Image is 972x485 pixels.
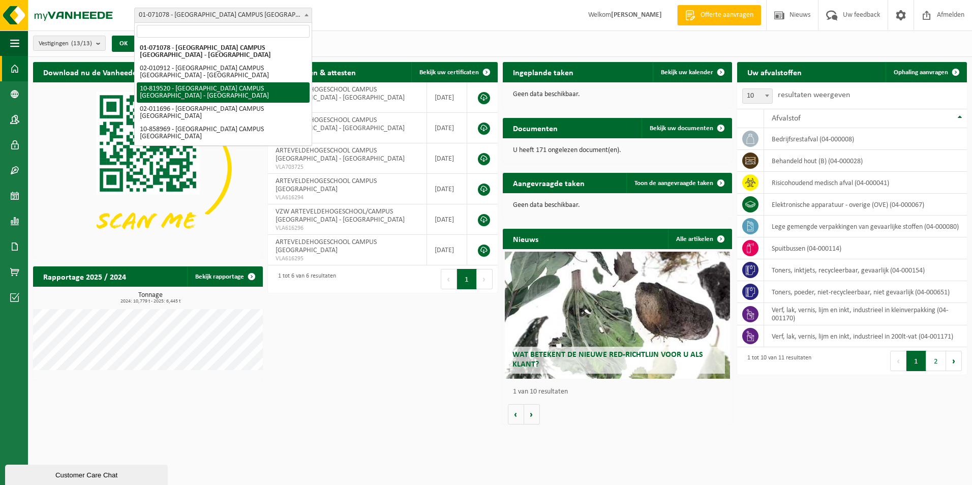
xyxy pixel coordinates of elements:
[764,150,967,172] td: behandeld hout (B) (04-000028)
[441,269,457,289] button: Previous
[653,62,731,82] a: Bekijk uw kalender
[268,62,366,82] h2: Certificaten & attesten
[276,133,419,141] span: RED25006890
[457,269,477,289] button: 1
[642,118,731,138] a: Bekijk uw documenten
[276,238,377,254] span: ARTEVELDEHOGESCHOOL CAMPUS [GEOGRAPHIC_DATA]
[427,235,467,265] td: [DATE]
[906,351,926,371] button: 1
[513,147,722,154] p: U heeft 171 ongelezen document(en).
[112,36,135,52] button: OK
[512,351,703,369] span: Wat betekent de nieuwe RED-richtlijn voor u als klant?
[38,292,263,304] h3: Tonnage
[737,62,812,82] h2: Uw afvalstoffen
[273,268,336,290] div: 1 tot 6 van 6 resultaten
[698,10,756,20] span: Offerte aanvragen
[764,303,967,325] td: verf, lak, vernis, lijm en inkt, industrieel in kleinverpakking (04-001170)
[626,173,731,193] a: Toon de aangevraagde taken
[886,62,966,82] a: Ophaling aanvragen
[276,208,405,224] span: VZW ARTEVELDEHOGESCHOOL/CAMPUS [GEOGRAPHIC_DATA] - [GEOGRAPHIC_DATA]
[276,177,377,193] span: ARTEVELDEHOGESCHOOL CAMPUS [GEOGRAPHIC_DATA]
[890,351,906,371] button: Previous
[743,89,772,103] span: 10
[276,163,419,171] span: VLA703725
[276,224,419,232] span: VLA616296
[427,143,467,174] td: [DATE]
[411,62,497,82] a: Bekijk uw certificaten
[427,113,467,143] td: [DATE]
[276,102,419,110] span: VLA902920
[276,147,405,163] span: ARTEVELDEHOGESCHOOL CAMPUS [GEOGRAPHIC_DATA] - [GEOGRAPHIC_DATA]
[764,194,967,216] td: elektronische apparatuur - overige (OVE) (04-000067)
[772,114,801,123] span: Afvalstof
[427,174,467,204] td: [DATE]
[187,266,262,287] a: Bekijk rapportage
[503,62,584,82] h2: Ingeplande taken
[611,11,662,19] strong: [PERSON_NAME]
[503,118,568,138] h2: Documenten
[634,180,713,187] span: Toon de aangevraagde taken
[137,82,310,103] li: 10-819520 - [GEOGRAPHIC_DATA] CAMPUS [GEOGRAPHIC_DATA] - [GEOGRAPHIC_DATA]
[33,82,263,255] img: Download de VHEPlus App
[503,229,549,249] h2: Nieuws
[926,351,946,371] button: 2
[134,8,312,23] span: 01-071078 - ARTEVELDEHOGESCHOOL CAMPUS HOOGPOORT - GENT
[427,204,467,235] td: [DATE]
[38,299,263,304] span: 2024: 10,779 t - 2025: 6,445 t
[33,36,106,51] button: Vestigingen(13/13)
[276,255,419,263] span: VLA616295
[71,40,92,47] count: (13/13)
[33,266,136,286] h2: Rapportage 2025 / 2024
[764,325,967,347] td: verf, lak, vernis, lijm en inkt, industrieel in 200lt-vat (04-001171)
[742,350,811,372] div: 1 tot 10 van 11 resultaten
[764,216,967,237] td: lege gemengde verpakkingen van gevaarlijke stoffen (04-000080)
[427,82,467,113] td: [DATE]
[764,259,967,281] td: toners, inktjets, recycleerbaar, gevaarlijk (04-000154)
[508,404,524,425] button: Vorige
[477,269,493,289] button: Next
[764,172,967,194] td: risicohoudend medisch afval (04-000041)
[764,237,967,259] td: spuitbussen (04-000114)
[513,91,722,98] p: Geen data beschikbaar.
[650,125,713,132] span: Bekijk uw documenten
[764,281,967,303] td: toners, poeder, niet-recycleerbaar, niet gevaarlijk (04-000651)
[677,5,761,25] a: Offerte aanvragen
[276,86,405,102] span: ARTEVELDEHOGESCHOOL CAMPUS [GEOGRAPHIC_DATA] - [GEOGRAPHIC_DATA]
[137,62,310,82] li: 02-010912 - [GEOGRAPHIC_DATA] CAMPUS [GEOGRAPHIC_DATA] - [GEOGRAPHIC_DATA]
[505,252,730,379] a: Wat betekent de nieuwe RED-richtlijn voor u als klant?
[137,42,310,62] li: 01-071078 - [GEOGRAPHIC_DATA] CAMPUS [GEOGRAPHIC_DATA] - [GEOGRAPHIC_DATA]
[524,404,540,425] button: Volgende
[668,229,731,249] a: Alle artikelen
[946,351,962,371] button: Next
[33,62,169,82] h2: Download nu de Vanheede+ app!
[661,69,713,76] span: Bekijk uw kalender
[137,103,310,123] li: 02-011696 - [GEOGRAPHIC_DATA] CAMPUS [GEOGRAPHIC_DATA]
[503,173,595,193] h2: Aangevraagde taken
[276,116,405,132] span: ARTEVELDEHOGESCHOOL CAMPUS [GEOGRAPHIC_DATA] - [GEOGRAPHIC_DATA]
[137,123,310,143] li: 10-858969 - [GEOGRAPHIC_DATA] CAMPUS [GEOGRAPHIC_DATA]
[513,388,727,396] p: 1 van 10 resultaten
[894,69,948,76] span: Ophaling aanvragen
[513,202,722,209] p: Geen data beschikbaar.
[39,36,92,51] span: Vestigingen
[778,91,850,99] label: resultaten weergeven
[5,463,170,485] iframe: chat widget
[742,88,773,104] span: 10
[764,128,967,150] td: bedrijfsrestafval (04-000008)
[276,194,419,202] span: VLA616294
[135,8,312,22] span: 01-071078 - ARTEVELDEHOGESCHOOL CAMPUS HOOGPOORT - GENT
[419,69,479,76] span: Bekijk uw certificaten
